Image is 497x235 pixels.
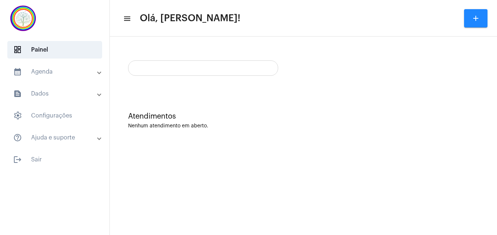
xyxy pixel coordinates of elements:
[7,41,102,59] span: Painel
[13,133,98,142] mat-panel-title: Ajuda e suporte
[13,133,22,142] mat-icon: sidenav icon
[123,14,130,23] mat-icon: sidenav icon
[13,155,22,164] mat-icon: sidenav icon
[13,45,22,54] span: sidenav icon
[7,151,102,168] span: Sair
[140,12,240,24] span: Olá, [PERSON_NAME]!
[13,89,22,98] mat-icon: sidenav icon
[128,112,479,120] div: Atendimentos
[128,123,479,129] div: Nenhum atendimento em aberto.
[13,67,22,76] mat-icon: sidenav icon
[13,89,98,98] mat-panel-title: Dados
[6,4,40,33] img: c337f8d0-2252-6d55-8527-ab50248c0d14.png
[7,107,102,124] span: Configurações
[13,67,98,76] mat-panel-title: Agenda
[4,63,109,81] mat-expansion-panel-header: sidenav iconAgenda
[4,129,109,146] mat-expansion-panel-header: sidenav iconAjuda e suporte
[13,111,22,120] span: sidenav icon
[4,85,109,102] mat-expansion-panel-header: sidenav iconDados
[471,14,480,23] mat-icon: add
